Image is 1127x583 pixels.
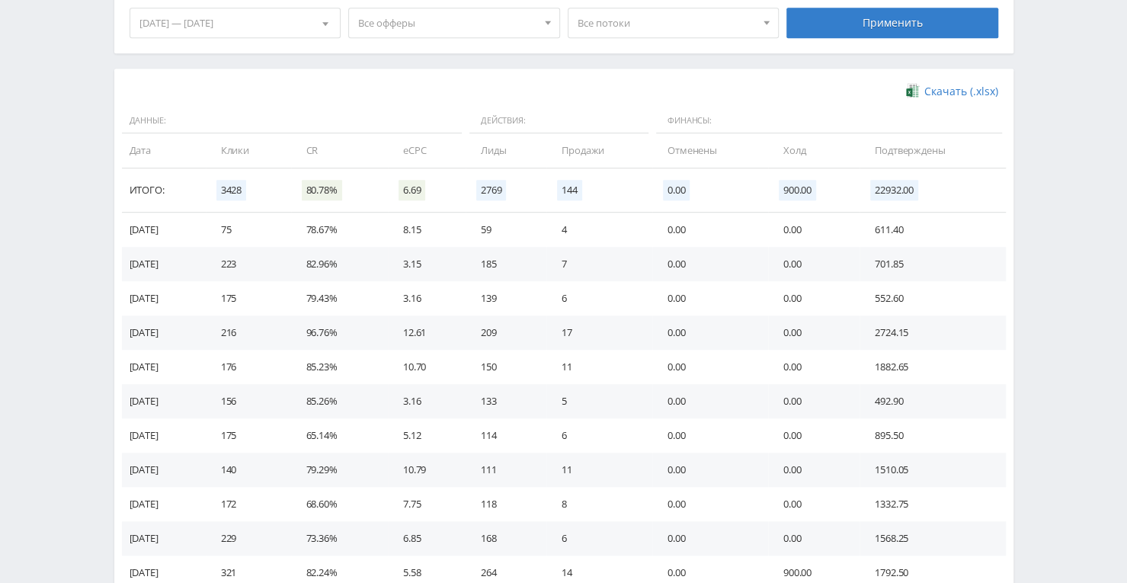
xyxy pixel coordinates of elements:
span: Скачать (.xlsx) [924,85,998,98]
td: 78.67% [291,213,388,247]
span: Финансы: [656,108,1002,134]
td: 209 [466,316,546,350]
td: 611.40 [860,213,1005,247]
td: 59 [466,213,546,247]
div: Применить [786,8,998,38]
td: 79.29% [291,453,388,487]
td: 11 [546,453,652,487]
td: 1568.25 [860,521,1005,556]
td: 73.36% [291,521,388,556]
td: 7.75 [388,487,466,521]
img: xlsx [906,83,919,98]
span: Данные: [122,108,462,134]
td: 0.00 [768,350,860,384]
td: 216 [206,316,291,350]
td: 0.00 [652,213,768,247]
td: Отменены [652,133,768,168]
td: 65.14% [291,418,388,453]
td: 1510.05 [860,453,1005,487]
td: 0.00 [768,316,860,350]
span: Действия: [469,108,648,134]
td: 5 [546,384,652,418]
td: 118 [466,487,546,521]
td: 2724.15 [860,316,1005,350]
td: Итого: [122,168,206,213]
td: 0.00 [768,487,860,521]
td: 133 [466,384,546,418]
td: 7 [546,247,652,281]
td: 0.00 [768,213,860,247]
td: [DATE] [122,453,206,487]
td: 223 [206,247,291,281]
td: 0.00 [768,384,860,418]
td: 8 [546,487,652,521]
td: Клики [206,133,291,168]
td: 3.16 [388,384,466,418]
td: 75 [206,213,291,247]
td: 176 [206,350,291,384]
td: 0.00 [652,521,768,556]
td: 0.00 [652,418,768,453]
td: 114 [466,418,546,453]
td: 17 [546,316,652,350]
span: 6.69 [399,180,425,200]
div: [DATE] — [DATE] [130,8,341,37]
td: 10.79 [388,453,466,487]
span: 2769 [476,180,506,200]
span: 80.78% [302,180,342,200]
td: [DATE] [122,247,206,281]
span: 900.00 [779,180,816,200]
td: 6 [546,281,652,316]
td: 156 [206,384,291,418]
td: 0.00 [768,453,860,487]
td: 1882.65 [860,350,1005,384]
a: Скачать (.xlsx) [906,84,997,99]
td: 0.00 [652,453,768,487]
td: Подтверждены [860,133,1005,168]
td: 895.50 [860,418,1005,453]
td: 85.26% [291,384,388,418]
td: 3.16 [388,281,466,316]
td: 10.70 [388,350,466,384]
td: 1332.75 [860,487,1005,521]
td: [DATE] [122,213,206,247]
td: [DATE] [122,350,206,384]
td: [DATE] [122,316,206,350]
td: 185 [466,247,546,281]
span: 144 [557,180,582,200]
td: [DATE] [122,281,206,316]
td: Дата [122,133,206,168]
td: 6 [546,521,652,556]
td: 175 [206,281,291,316]
td: 68.60% [291,487,388,521]
td: 0.00 [768,281,860,316]
td: 552.60 [860,281,1005,316]
td: 0.00 [768,418,860,453]
td: 6 [546,418,652,453]
td: 0.00 [652,384,768,418]
td: 8.15 [388,213,466,247]
td: 96.76% [291,316,388,350]
td: 0.00 [768,521,860,556]
td: 492.90 [860,384,1005,418]
td: 85.23% [291,350,388,384]
td: 140 [206,453,291,487]
td: 168 [466,521,546,556]
td: eCPC [388,133,466,168]
td: 0.00 [652,281,768,316]
td: Продажи [546,133,652,168]
span: 3428 [216,180,246,200]
td: 0.00 [768,247,860,281]
td: 701.85 [860,247,1005,281]
td: 0.00 [652,247,768,281]
td: 79.43% [291,281,388,316]
td: CR [291,133,388,168]
td: 3.15 [388,247,466,281]
td: 82.96% [291,247,388,281]
span: 0.00 [663,180,690,200]
td: Холд [768,133,860,168]
td: 0.00 [652,350,768,384]
td: 0.00 [652,487,768,521]
td: 6.85 [388,521,466,556]
td: 172 [206,487,291,521]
